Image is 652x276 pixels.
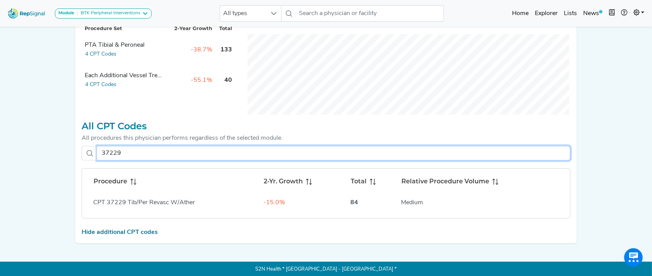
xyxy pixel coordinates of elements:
button: ModuleBTK Peripheral Interventions [55,8,152,19]
a: Home [509,6,532,21]
span: Total [351,177,367,186]
span: -15.0% [263,200,285,206]
span: Medium [401,200,423,206]
input: Search by CPT code or procedure name [97,146,570,161]
span: -38.7% [191,47,212,53]
a: News [580,6,606,21]
input: Search a physician or facility [296,5,444,22]
span: 84 [350,200,358,206]
a: Hide additional CPT codes [82,229,158,235]
span: Procedure [94,177,127,186]
th: Total [215,23,235,34]
span: -55.1% [191,77,212,83]
a: Explorer [532,6,561,21]
th: Procedure Set [82,23,169,34]
div: BTK Peripheral Interventions [78,10,140,17]
div: Tib/Per Revasc W/Ather [93,198,257,207]
strong: Module [58,11,74,15]
span: All types [220,6,266,21]
h2: All CPT Codes [82,121,570,132]
div: Each Additional Vessel Treated [85,71,162,80]
th: 2-Year Growth [169,23,215,34]
span: Relative Procedure Volume [401,177,489,186]
a: Lists [561,6,580,21]
button: 4 CPT Codes [85,50,117,59]
span: 40 [224,77,232,83]
span: 2-Yr. Growth [264,177,303,186]
span: 133 [220,47,232,53]
button: Intel Book [606,6,618,21]
div: All procedures this physician performs regardless of the selected module. [82,134,570,143]
button: 4 CPT Codes [85,80,117,89]
div: PTA Tibial & Peroneal [85,41,162,50]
